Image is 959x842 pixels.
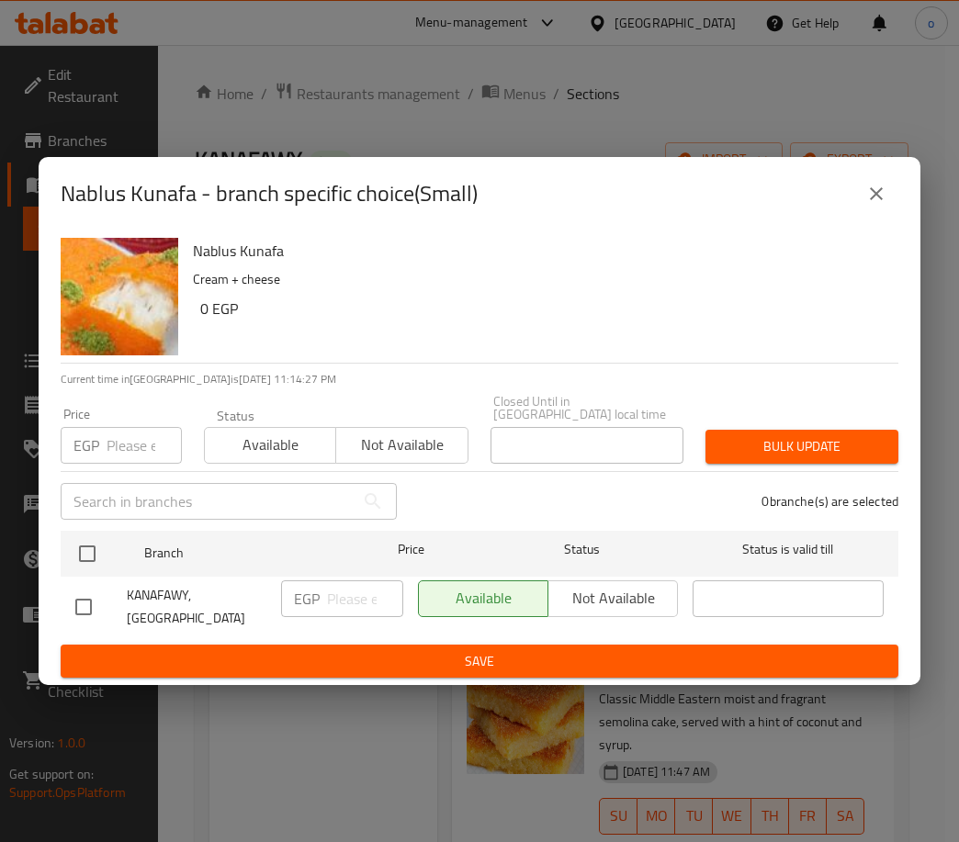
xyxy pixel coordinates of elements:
[693,538,884,561] span: Status is valid till
[75,650,884,673] span: Save
[212,432,329,458] span: Available
[61,483,355,520] input: Search in branches
[335,427,468,464] button: Not available
[61,645,898,679] button: Save
[327,580,403,617] input: Please enter price
[200,296,884,321] h6: 0 EGP
[350,538,472,561] span: Price
[107,427,182,464] input: Please enter price
[61,179,478,208] h2: Nablus Kunafa - branch specific choice(Small)
[204,427,336,464] button: Available
[193,238,884,264] h6: Nablus Kunafa
[193,268,884,291] p: Cream + cheese
[73,434,99,456] p: EGP
[705,430,898,464] button: Bulk update
[127,584,266,630] span: KANAFAWY, [GEOGRAPHIC_DATA]
[61,371,898,387] p: Current time in [GEOGRAPHIC_DATA] is [DATE] 11:14:27 PM
[854,172,898,216] button: close
[487,538,678,561] span: Status
[61,238,178,355] img: Nablus Kunafa
[720,435,884,458] span: Bulk update
[294,588,320,610] p: EGP
[344,432,460,458] span: Not available
[762,492,898,511] p: 0 branche(s) are selected
[144,542,335,565] span: Branch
